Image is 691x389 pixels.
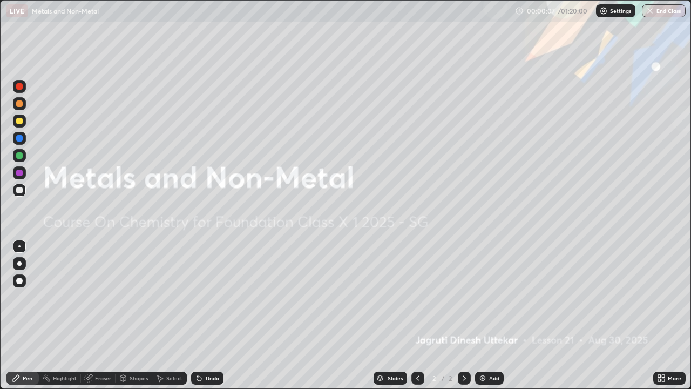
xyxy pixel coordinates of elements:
img: class-settings-icons [599,6,608,15]
div: 2 [429,375,439,381]
div: / [442,375,445,381]
div: Select [166,375,182,381]
img: end-class-cross [646,6,654,15]
div: Pen [23,375,32,381]
div: Eraser [95,375,111,381]
div: 2 [447,373,453,383]
div: Shapes [130,375,148,381]
div: More [668,375,681,381]
button: End Class [642,4,686,17]
img: add-slide-button [478,374,487,383]
p: Metals and Non-Metal [32,6,99,15]
div: Highlight [53,375,77,381]
p: LIVE [10,6,24,15]
div: Add [489,375,499,381]
div: Undo [206,375,219,381]
div: Slides [388,375,403,381]
p: Settings [610,8,631,14]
